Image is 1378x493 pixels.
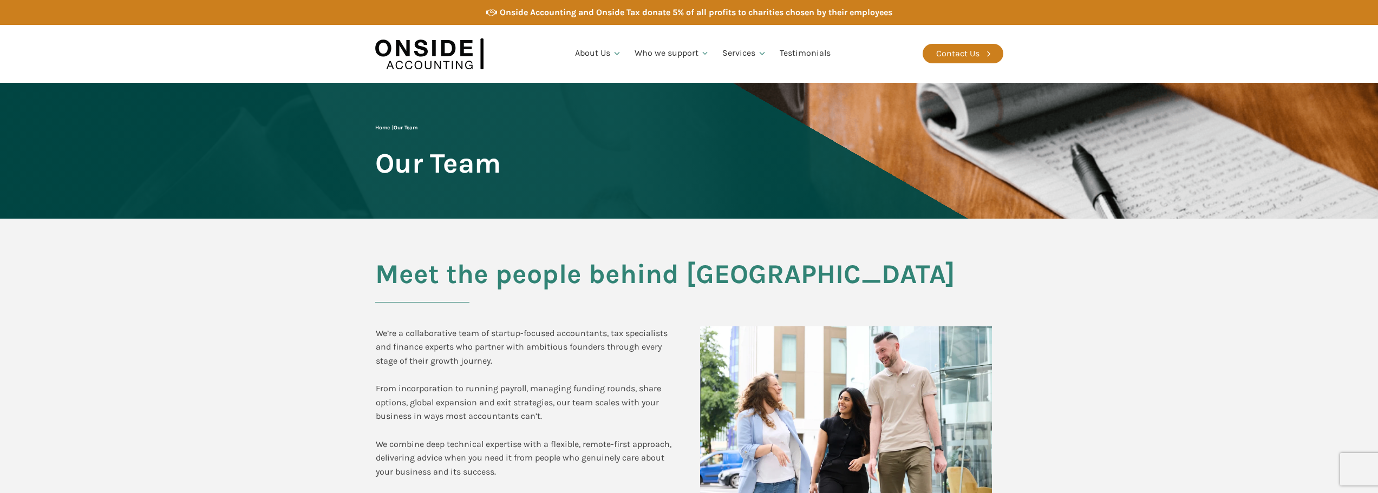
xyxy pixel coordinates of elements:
div: Contact Us [936,47,979,61]
a: Who we support [628,35,716,72]
a: About Us [569,35,628,72]
span: Our Team [375,148,501,178]
span: Our Team [394,124,417,131]
span: | [375,124,417,131]
div: Onside Accounting and Onside Tax donate 5% of all profits to charities chosen by their employees [500,5,892,19]
a: Contact Us [923,44,1003,63]
img: Onside Accounting [375,33,484,75]
a: Services [716,35,773,72]
h2: Meet the people behind [GEOGRAPHIC_DATA] [375,259,1003,303]
a: Testimonials [773,35,837,72]
a: Home [375,124,390,131]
